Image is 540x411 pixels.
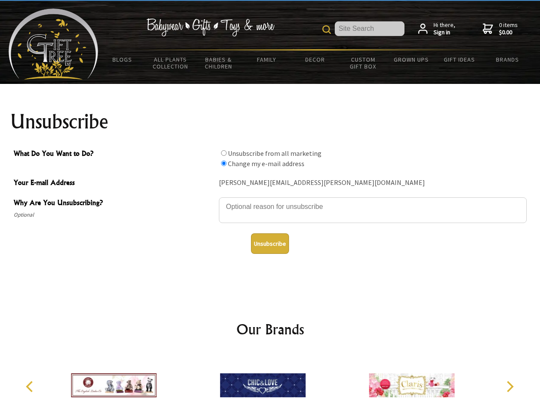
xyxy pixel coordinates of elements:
label: Change my e-mail address [228,159,304,168]
input: Site Search [335,21,404,36]
h1: Unsubscribe [10,111,530,132]
a: Custom Gift Box [339,51,387,75]
h2: Our Brands [17,319,523,340]
img: product search [322,25,331,34]
a: Brands [484,51,532,68]
a: BLOGS [98,51,147,68]
label: Unsubscribe from all marketing [228,149,322,158]
a: 0 items$0.00 [483,21,518,36]
span: 0 items [499,21,518,36]
strong: Sign in [434,29,455,36]
a: Family [243,51,291,68]
button: Unsubscribe [251,233,289,254]
textarea: Why Are You Unsubscribing? [219,197,527,223]
span: What Do You Want to Do? [14,148,215,161]
a: Babies & Children [195,51,243,75]
a: Grown Ups [387,51,435,68]
strong: $0.00 [499,29,518,36]
button: Previous [21,377,40,396]
button: Next [500,377,519,396]
span: Optional [14,210,215,220]
div: [PERSON_NAME][EMAIL_ADDRESS][PERSON_NAME][DOMAIN_NAME] [219,176,527,190]
a: All Plants Collection [147,51,195,75]
span: Why Are You Unsubscribing? [14,197,215,210]
img: Babywear - Gifts - Toys & more [146,18,274,36]
span: Hi there, [434,21,455,36]
a: Decor [291,51,339,68]
a: Gift Ideas [435,51,484,68]
img: Babyware - Gifts - Toys and more... [9,9,98,80]
input: What Do You Want to Do? [221,150,227,156]
span: Your E-mail Address [14,177,215,190]
input: What Do You Want to Do? [221,161,227,166]
a: Hi there,Sign in [418,21,455,36]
